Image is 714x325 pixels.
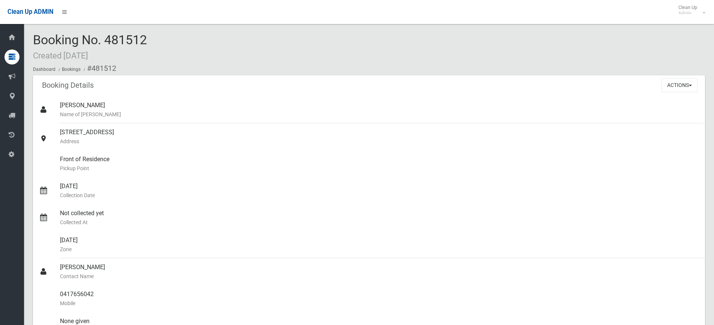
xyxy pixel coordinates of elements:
li: #481512 [82,61,116,75]
span: Booking No. 481512 [33,32,147,61]
small: Pickup Point [60,164,699,173]
a: Bookings [62,67,81,72]
small: Created [DATE] [33,51,88,60]
div: [PERSON_NAME] [60,258,699,285]
button: Actions [662,78,698,92]
div: [DATE] [60,231,699,258]
small: Address [60,137,699,146]
div: 0417656042 [60,285,699,312]
div: [DATE] [60,177,699,204]
small: Collection Date [60,191,699,200]
div: Front of Residence [60,150,699,177]
div: [STREET_ADDRESS] [60,123,699,150]
small: Contact Name [60,272,699,281]
header: Booking Details [33,78,103,93]
div: [PERSON_NAME] [60,96,699,123]
small: Name of [PERSON_NAME] [60,110,699,119]
div: Not collected yet [60,204,699,231]
span: Clean Up [675,4,705,16]
small: Zone [60,245,699,254]
small: Admin [678,10,697,16]
span: Clean Up ADMIN [7,8,53,15]
small: Mobile [60,299,699,308]
a: Dashboard [33,67,55,72]
small: Collected At [60,218,699,227]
